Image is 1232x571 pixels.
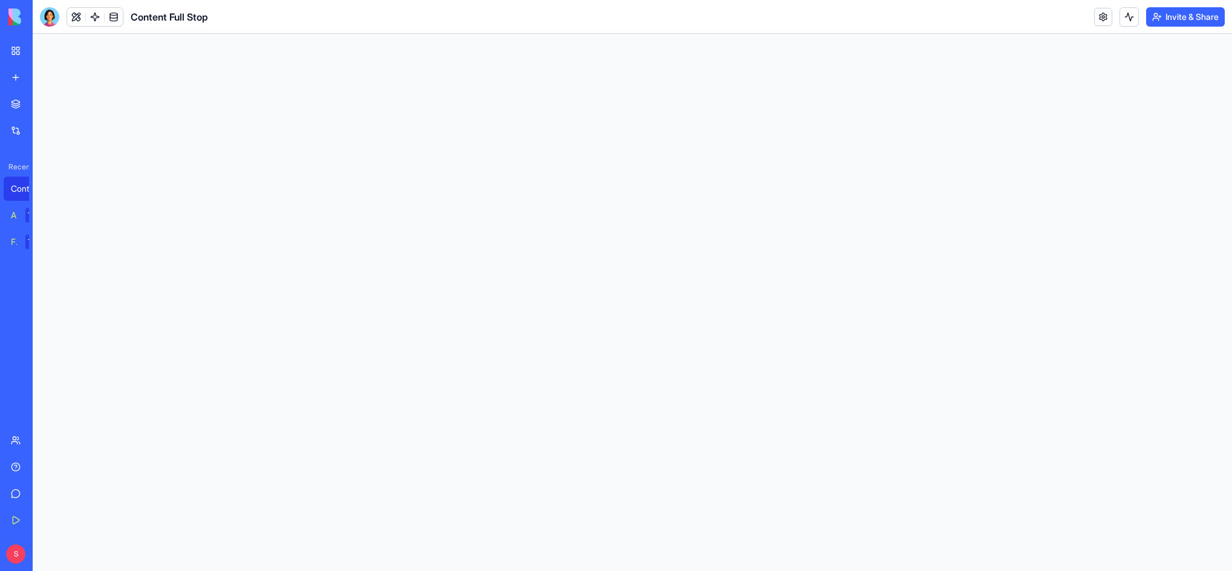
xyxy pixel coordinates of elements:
a: Content Full Stop [4,177,52,201]
div: TRY [25,235,45,249]
img: logo [8,8,83,25]
span: Recent [4,162,29,172]
a: Feedback FormTRY [4,230,52,254]
div: AI Logo Generator [11,209,17,221]
div: Feedback Form [11,236,17,248]
button: Invite & Share [1146,7,1225,27]
div: Content Full Stop [11,183,45,195]
a: AI Logo GeneratorTRY [4,203,52,227]
span: S [6,544,25,564]
div: TRY [25,208,45,223]
span: Content Full Stop [131,10,208,24]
